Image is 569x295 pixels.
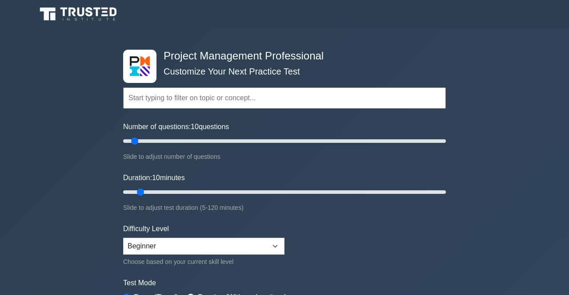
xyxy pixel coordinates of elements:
[123,224,169,234] label: Difficulty Level
[123,278,446,288] label: Test Mode
[152,174,160,181] span: 10
[123,202,446,213] div: Slide to adjust test duration (5-120 minutes)
[123,87,446,109] input: Start typing to filter on topic or concept...
[123,173,185,183] label: Duration: minutes
[123,122,229,132] label: Number of questions: questions
[160,50,402,63] h4: Project Management Professional
[191,123,199,130] span: 10
[123,256,284,267] div: Choose based on your current skill level
[123,151,446,162] div: Slide to adjust number of questions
